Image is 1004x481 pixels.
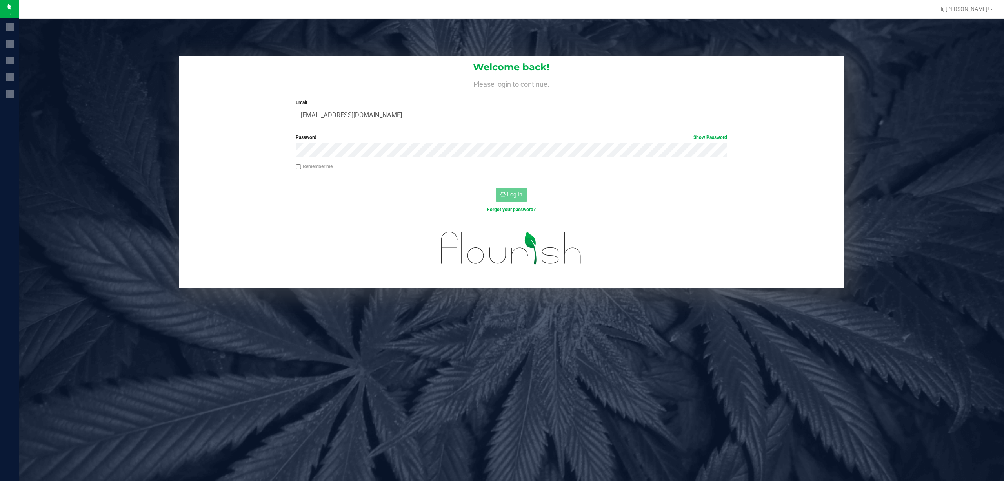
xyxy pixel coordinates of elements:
a: Show Password [693,135,727,140]
span: Hi, [PERSON_NAME]! [938,6,989,12]
label: Email [296,99,727,106]
img: flourish_logo.svg [428,221,595,275]
span: Password [296,135,316,140]
label: Remember me [296,163,333,170]
a: Forgot your password? [487,207,536,212]
button: Log In [496,188,527,202]
h4: Please login to continue. [179,79,844,88]
input: Remember me [296,164,301,170]
h1: Welcome back! [179,62,844,72]
span: Log In [507,191,522,198]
